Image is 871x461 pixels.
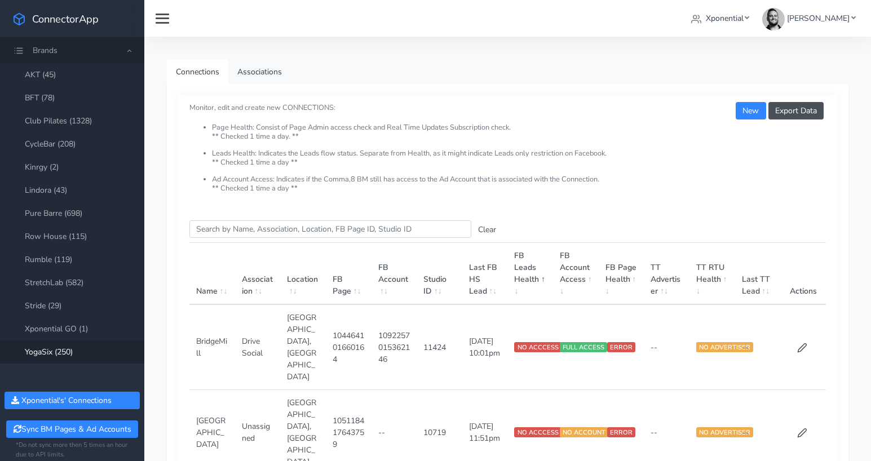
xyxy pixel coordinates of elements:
span: ERROR [607,427,635,437]
span: FULL ACCESS [560,342,607,352]
button: Export Data [768,102,824,119]
span: Xponential [706,13,744,24]
th: TT Advertiser [644,243,689,305]
span: NO ACCOUNT [560,427,608,437]
button: Sync BM Pages & Ad Accounts [6,420,138,438]
th: FB Page [326,243,372,305]
td: [GEOGRAPHIC_DATA],[GEOGRAPHIC_DATA] [280,304,326,390]
th: Name [189,243,235,305]
td: Drive Social [235,304,281,390]
button: Clear [471,221,503,238]
th: Location [280,243,326,305]
td: 1092257015362146 [372,304,417,390]
th: FB Page Health [599,243,644,305]
img: James Carr [762,8,785,30]
a: Associations [228,59,291,85]
li: Ad Account Access: Indicates if the Comma,8 BM still has access to the Ad Account that is associa... [212,175,826,193]
th: Studio ID [417,243,462,305]
th: FB Account Access [553,243,599,305]
th: Association [235,243,281,305]
a: [PERSON_NAME] [758,8,860,29]
th: Actions [780,243,826,305]
th: TT RTU Health [689,243,735,305]
li: Leads Health: Indicates the Leads flow status. Separate from Health, as it might indicate Leads o... [212,149,826,175]
td: 11424 [417,304,462,390]
th: Last FB HS Lead [462,243,508,305]
td: [DATE] 10:01pm [462,304,508,390]
span: NO ADVERTISER [696,427,753,437]
span: ConnectorApp [32,12,99,26]
small: Monitor, edit and create new CONNECTIONS: [189,94,826,193]
small: *Do not sync more then 5 times an hour due to API limits. [16,441,129,460]
span: NO ADVERTISER [696,342,753,352]
span: NO ACCCESS [514,342,561,352]
th: FB Leads Health [507,243,553,305]
a: Xponential [687,8,754,29]
td: -- [735,304,781,390]
span: ERROR [607,342,635,352]
span: NO ACCCESS [514,427,561,437]
input: enter text you want to search [189,220,471,238]
button: Xponential's' Connections [5,392,140,409]
span: [PERSON_NAME] [787,13,850,24]
span: Brands [33,45,58,56]
td: BridgeMill [189,304,235,390]
a: Connections [167,59,228,85]
td: -- [644,304,689,390]
li: Page Health: Consist of Page Admin access check and Real Time Updates Subscription check. ** Chec... [212,123,826,149]
button: New [736,102,766,119]
td: 104464101660164 [326,304,372,390]
th: Last TT Lead [735,243,781,305]
th: FB Account [372,243,417,305]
